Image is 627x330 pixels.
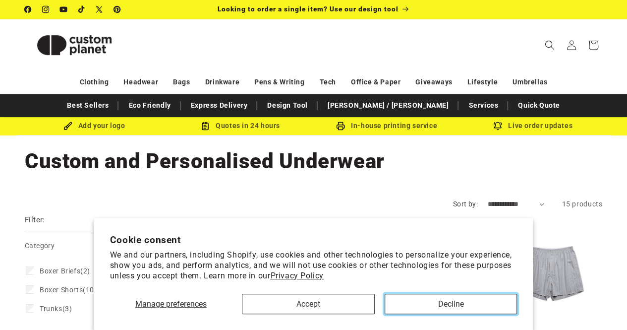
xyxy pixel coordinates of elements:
a: Giveaways [415,73,452,91]
span: Looking to order a single item? Use our design tool [218,5,399,13]
h2: Cookie consent [110,234,517,246]
a: Clothing [80,73,109,91]
a: Design Tool [262,97,313,114]
iframe: Chat Widget [461,223,627,330]
div: Widget de chat [461,223,627,330]
a: Drinkware [205,73,239,91]
span: (10) [40,285,97,294]
span: 15 products [562,200,602,208]
a: Headwear [123,73,158,91]
h1: Custom and Personalised Underwear [25,148,602,175]
div: Live order updates [460,120,606,132]
button: Decline [385,294,517,314]
a: Lifestyle [467,73,498,91]
a: Best Sellers [62,97,114,114]
a: Umbrellas [513,73,547,91]
a: Express Delivery [186,97,253,114]
a: Eco Friendly [123,97,175,114]
div: In-house printing service [314,120,460,132]
a: Quick Quote [513,97,565,114]
span: Trunks [40,305,62,313]
button: Manage preferences [110,294,232,314]
a: Office & Paper [351,73,400,91]
span: Category [25,242,55,250]
a: Bags [173,73,190,91]
summary: Search [539,34,561,56]
span: (3) [40,304,72,313]
a: Custom Planet [21,19,128,71]
a: Services [463,97,503,114]
img: In-house printing [336,122,345,131]
img: Brush Icon [63,122,72,131]
span: Boxer Shorts [40,286,83,294]
img: Order Updates Icon [201,122,210,131]
a: Privacy Policy [270,271,323,280]
div: Add your logo [21,120,168,132]
div: Quotes in 24 hours [168,120,314,132]
label: Sort by: [453,200,478,208]
span: Manage preferences [135,299,207,309]
img: Order updates [493,122,502,131]
summary: Category (0 selected) [25,233,154,259]
a: Tech [319,73,336,91]
img: Custom Planet [25,23,124,67]
span: Boxer Briefs [40,267,80,275]
button: Accept [242,294,374,314]
a: [PERSON_NAME] / [PERSON_NAME] [323,97,454,114]
p: We and our partners, including Shopify, use cookies and other technologies to personalize your ex... [110,250,517,281]
a: Pens & Writing [254,73,304,91]
h2: Filter: [25,214,45,226]
span: (2) [40,266,90,275]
